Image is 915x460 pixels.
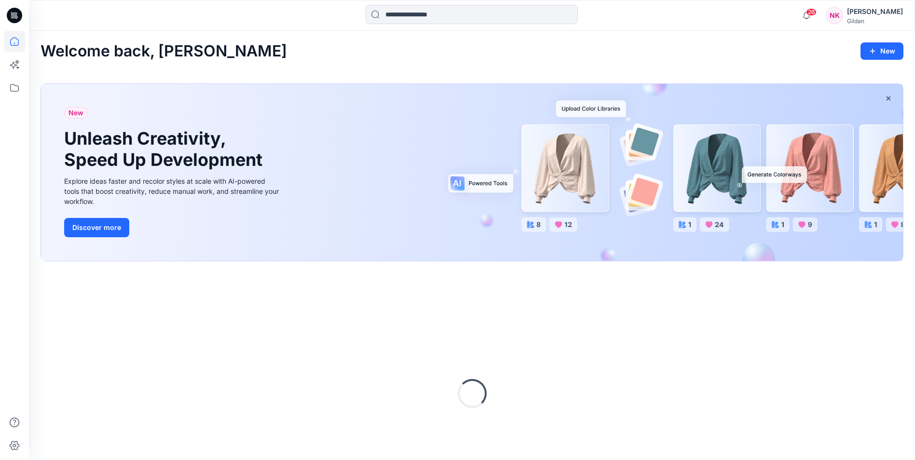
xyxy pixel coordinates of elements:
[64,218,129,237] button: Discover more
[860,42,903,60] button: New
[826,7,843,24] div: NK
[847,6,903,17] div: [PERSON_NAME]
[41,42,287,60] h2: Welcome back, [PERSON_NAME]
[64,218,281,237] a: Discover more
[68,107,83,119] span: New
[847,17,903,25] div: Gildan
[64,176,281,206] div: Explore ideas faster and recolor styles at scale with AI-powered tools that boost creativity, red...
[806,8,817,16] span: 26
[64,128,267,170] h1: Unleash Creativity, Speed Up Development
